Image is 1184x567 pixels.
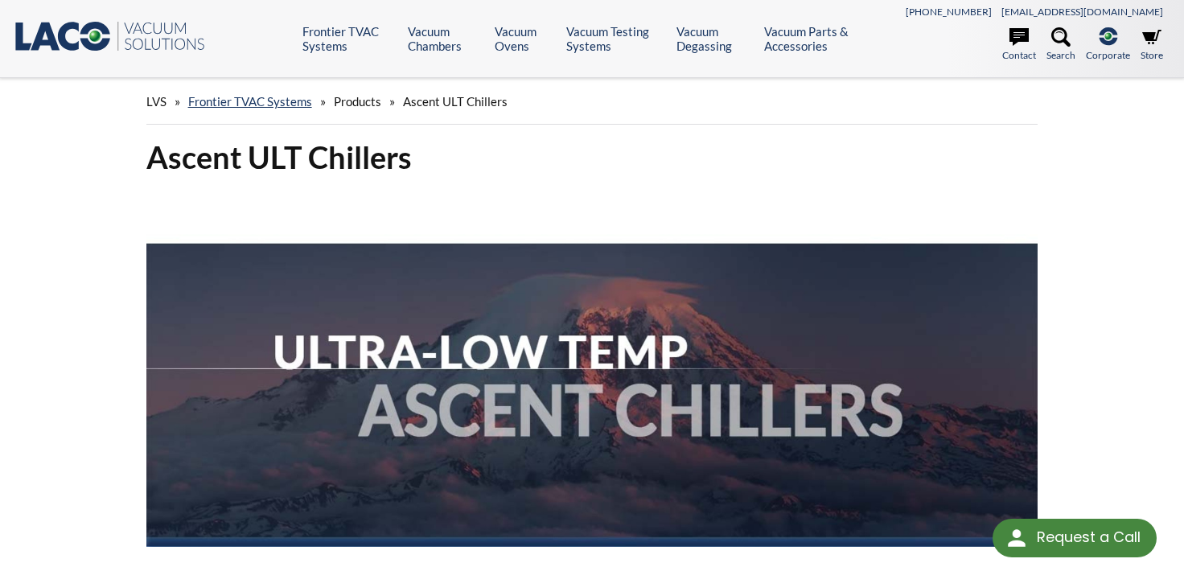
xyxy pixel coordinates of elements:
[1046,27,1075,63] a: Search
[495,24,554,53] a: Vacuum Ovens
[146,79,1038,125] div: » » »
[566,24,664,53] a: Vacuum Testing Systems
[993,519,1157,557] div: Request a Call
[334,94,381,109] span: Products
[403,94,508,109] span: Ascent ULT Chillers
[1004,525,1030,551] img: round button
[146,190,1038,547] img: Ascent ULT Chillers Banner
[1037,519,1141,556] div: Request a Call
[302,24,396,53] a: Frontier TVAC Systems
[676,24,752,53] a: Vacuum Degassing
[408,24,482,53] a: Vacuum Chambers
[1086,47,1130,63] span: Corporate
[1002,27,1036,63] a: Contact
[188,94,312,109] a: Frontier TVAC Systems
[764,24,878,53] a: Vacuum Parts & Accessories
[146,94,166,109] span: LVS
[1141,27,1163,63] a: Store
[146,138,1038,177] h1: Ascent ULT Chillers
[906,6,992,18] a: [PHONE_NUMBER]
[1001,6,1163,18] a: [EMAIL_ADDRESS][DOMAIN_NAME]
